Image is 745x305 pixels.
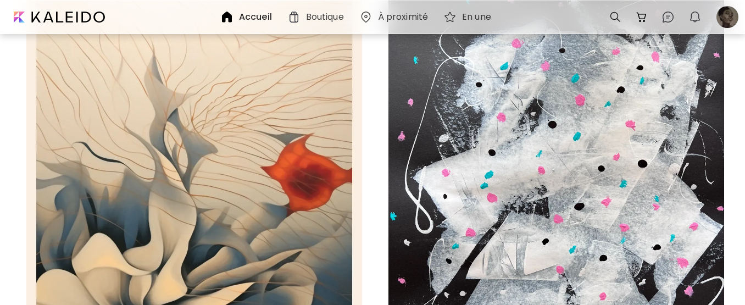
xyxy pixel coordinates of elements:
img: cart [635,10,648,24]
a: Accueil [220,10,276,24]
h6: À proximité [378,13,428,21]
a: Boutique [287,10,348,24]
a: À proximité [359,10,432,24]
h6: Accueil [239,13,272,21]
h6: Boutique [306,13,344,21]
img: chatIcon [661,10,675,24]
h6: En une [462,13,491,21]
button: bellIcon [686,8,704,26]
img: bellIcon [688,10,702,24]
a: En une [443,10,496,24]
